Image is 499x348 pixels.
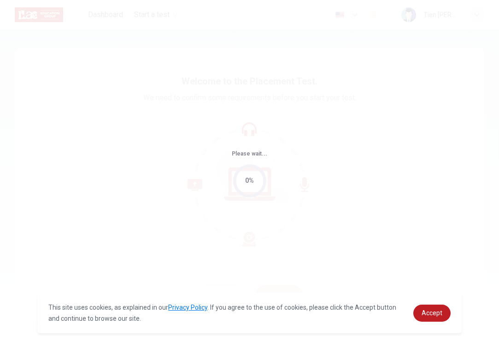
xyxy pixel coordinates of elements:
span: Please wait... [232,150,267,157]
a: dismiss cookie message [413,305,451,322]
div: 0% [245,175,254,186]
div: cookieconsent [37,293,462,333]
a: Privacy Policy [168,304,207,311]
span: Accept [422,309,442,317]
span: This site uses cookies, as explained in our . If you agree to the use of cookies, please click th... [48,304,396,322]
